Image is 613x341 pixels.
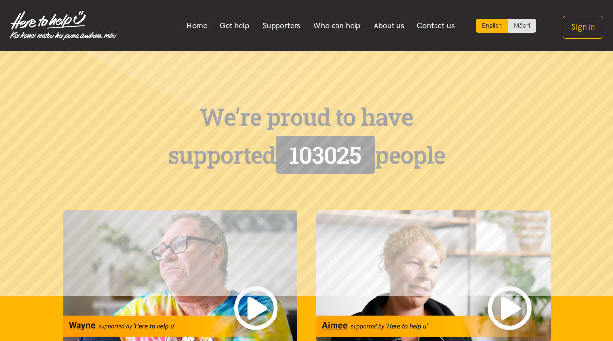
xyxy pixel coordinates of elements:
a: About us [367,16,411,36]
div: We’re proud to have supported people [63,98,551,174]
button: Sign in [563,16,603,39]
a: Supporters [256,16,307,36]
a: Get help [214,16,256,36]
a: Contact us [411,16,461,36]
a: Home [179,16,214,36]
img: Home [10,11,117,40]
a: Who can help [307,16,367,36]
a: Switch to Te Reo Māori [508,19,536,33]
div: Current language [476,19,508,33]
div: Language toggle [476,19,536,33]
